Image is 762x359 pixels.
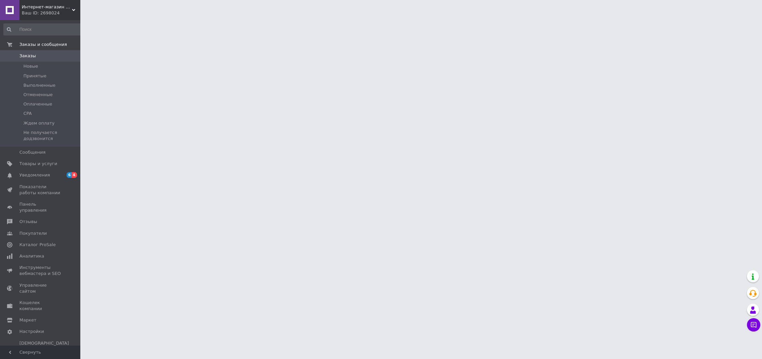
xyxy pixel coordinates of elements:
span: Заказы и сообщения [19,42,67,48]
span: Принятые [23,73,47,79]
span: Инструменты вебмастера и SEO [19,265,62,277]
span: Панель управления [19,201,62,213]
span: Ждем оплату [23,120,55,126]
span: Товары и услуги [19,161,57,167]
span: Отзывы [19,219,37,225]
span: Управление сайтом [19,282,62,294]
span: Оплаченные [23,101,52,107]
span: 4 [72,172,77,178]
span: Уведомления [19,172,50,178]
div: Ваш ID: 2698024 [22,10,80,16]
span: Настройки [19,329,44,335]
span: CPA [23,111,32,117]
span: Аналитика [19,253,44,259]
input: Поиск [3,23,86,35]
span: Маркет [19,317,36,323]
span: Интернет-магазин «Sale Zone» [22,4,72,10]
span: Показатели работы компании [19,184,62,196]
span: Покупатели [19,230,47,236]
span: Не получается додзвонится [23,130,86,142]
span: Отмененные [23,92,53,98]
span: 6 [67,172,72,178]
span: Заказы [19,53,36,59]
span: Новые [23,63,38,69]
span: Каталог ProSale [19,242,56,248]
span: Сообщения [19,149,46,155]
span: Кошелек компании [19,300,62,312]
span: [DEMOGRAPHIC_DATA] и счета [19,340,69,359]
span: Выполненные [23,82,56,88]
button: Чат с покупателем [747,318,760,332]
